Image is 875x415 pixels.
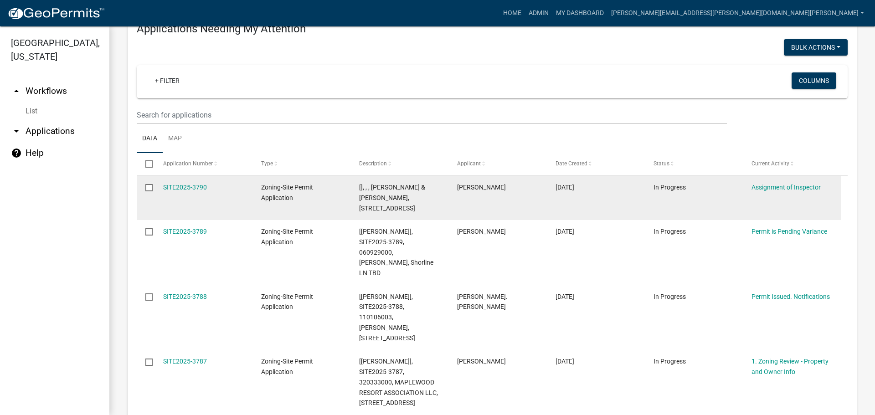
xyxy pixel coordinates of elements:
[556,228,574,235] span: 08/11/2025
[525,5,552,22] a: Admin
[751,228,827,235] a: Permit is Pending Variance
[556,184,574,191] span: 08/11/2025
[792,72,836,89] button: Columns
[645,153,743,175] datatable-header-cell: Status
[350,153,448,175] datatable-header-cell: Description
[448,153,546,175] datatable-header-cell: Applicant
[359,160,387,167] span: Description
[137,106,727,124] input: Search for applications
[654,228,686,235] span: In Progress
[751,160,789,167] span: Current Activity
[607,5,868,22] a: [PERSON_NAME][EMAIL_ADDRESS][PERSON_NAME][DOMAIN_NAME][PERSON_NAME]
[751,293,830,300] a: Permit Issued. Notifications
[457,293,508,311] span: nicole.bradbury
[163,160,213,167] span: Application Number
[556,358,574,365] span: 08/10/2025
[163,228,207,235] a: SITE2025-3789
[163,184,207,191] a: SITE2025-3790
[252,153,350,175] datatable-header-cell: Type
[556,293,574,300] span: 08/11/2025
[743,153,841,175] datatable-header-cell: Current Activity
[556,160,587,167] span: Date Created
[499,5,525,22] a: Home
[546,153,644,175] datatable-header-cell: Date Created
[137,124,163,154] a: Data
[163,358,207,365] a: SITE2025-3787
[11,126,22,137] i: arrow_drop_down
[261,358,313,375] span: Zoning-Site Permit Application
[654,293,686,300] span: In Progress
[261,160,273,167] span: Type
[654,184,686,191] span: In Progress
[457,160,481,167] span: Applicant
[552,5,607,22] a: My Dashboard
[163,293,207,300] a: SITE2025-3788
[154,153,252,175] datatable-header-cell: Application Number
[359,293,415,342] span: [Tyler Lindsay], SITE2025-3788, 110106003, LEVI MILLER, 44595 ST HWY 87
[654,358,686,365] span: In Progress
[261,293,313,311] span: Zoning-Site Permit Application
[11,148,22,159] i: help
[11,86,22,97] i: arrow_drop_up
[261,184,313,201] span: Zoning-Site Permit Application
[137,153,154,175] datatable-header-cell: Select
[137,22,848,36] h4: Applications Needing My Attention
[148,72,187,89] a: + Filter
[457,358,506,365] span: Melissa
[163,124,187,154] a: Map
[654,160,669,167] span: Status
[751,358,829,375] a: 1. Zoning Review - Property and Owner Info
[751,184,821,191] a: Assignment of Inspector
[261,228,313,246] span: Zoning-Site Permit Application
[457,184,506,191] span: Raymond Reading
[359,358,438,406] span: [Wayne Leitheiser], SITE2025-3787, 320333000, MAPLEWOOD RESORT ASSOCIATION LLC, 29773 CHA CHEE A ...
[359,228,433,277] span: [Tyler Lindsay], SITE2025-3789, 060929000, JOSEPH SCHROEDER, Shorline LN TBD
[784,39,848,56] button: Bulk Actions
[359,184,425,212] span: [], , , DAVID & GENISE SOLSENG, 38561 296TH AVE
[457,228,506,235] span: Al Clark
